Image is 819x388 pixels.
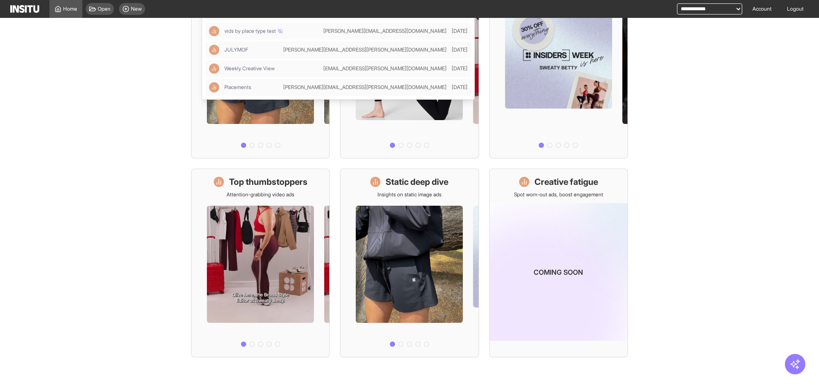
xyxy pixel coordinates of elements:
[209,45,219,55] div: Insights
[209,63,219,74] div: Insights
[98,6,110,12] span: Open
[63,6,77,12] span: Home
[224,65,320,72] span: Weekly Creative View
[386,176,448,188] h1: Static deep dive
[224,84,251,91] span: Placements
[340,169,479,357] a: Static deep diveInsights on static image ads
[378,191,441,198] p: Insights on static image ads
[209,26,219,36] div: Insights
[10,5,39,13] img: Logo
[224,65,275,72] span: Weekly Creative View
[227,191,294,198] p: Attention-grabbing video ads
[209,82,219,92] div: Insights
[229,176,308,188] h1: Top thumbstoppers
[224,46,248,53] span: JULYMOF
[224,84,280,91] span: Placements
[224,28,320,34] span: vids by place type test
[224,46,280,53] span: JULYMOF
[131,6,142,12] span: New
[224,28,283,34] span: vids by place type test
[191,169,330,357] a: Top thumbstoppersAttention-grabbing video ads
